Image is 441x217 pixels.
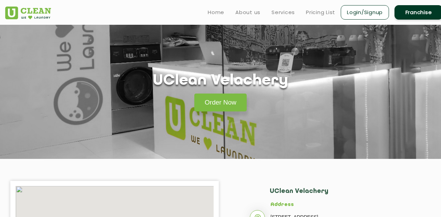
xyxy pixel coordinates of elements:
h5: Address [270,202,417,208]
h2: UClean Velachery [270,188,417,202]
a: About us [235,8,260,17]
a: Login/Signup [341,5,389,20]
a: Pricing List [306,8,335,17]
h1: UClean Velachery [153,72,288,90]
a: Services [271,8,295,17]
img: UClean Laundry and Dry Cleaning [5,7,51,19]
a: Home [208,8,224,17]
a: Order Now [194,94,247,111]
